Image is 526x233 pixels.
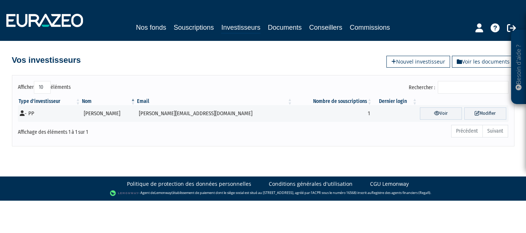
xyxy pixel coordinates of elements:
[293,105,373,122] td: 1
[386,56,450,68] a: Nouvel investisseur
[464,107,506,120] a: Modifier
[373,98,418,105] th: Dernier login : activer pour trier la colonne par ordre croissant
[293,98,373,105] th: Nombre de souscriptions : activer pour trier la colonne par ordre croissant
[418,98,508,105] th: &nbsp;
[136,98,293,105] th: Email : activer pour trier la colonne par ordre croissant
[514,34,523,101] p: Besoin d'aide ?
[81,98,136,105] th: Nom : activer pour trier la colonne par ordre d&eacute;croissant
[372,190,430,195] a: Registre des agents financiers (Regafi)
[6,14,83,27] img: 1732889491-logotype_eurazeo_blanc_rvb.png
[7,190,519,197] div: - Agent de (établissement de paiement dont le siège social est situé au [STREET_ADDRESS], agréé p...
[438,81,509,94] input: Rechercher :
[268,22,302,33] a: Documents
[18,105,81,122] td: - PP
[18,124,216,136] div: Affichage des éléments 1 à 1 sur 1
[309,22,342,33] a: Conseillers
[420,107,462,120] a: Voir
[221,22,260,34] a: Investisseurs
[18,98,81,105] th: Type d'investisseur : activer pour trier la colonne par ordre croissant
[154,190,172,195] a: Lemonway
[12,56,81,65] h4: Vos investisseurs
[110,190,138,197] img: logo-lemonway.png
[34,81,51,94] select: Afficheréléments
[18,81,71,94] label: Afficher éléments
[269,180,353,188] a: Conditions générales d'utilisation
[173,22,214,33] a: Souscriptions
[136,22,166,33] a: Nos fonds
[409,81,509,94] label: Rechercher :
[127,180,251,188] a: Politique de protection des données personnelles
[350,22,390,33] a: Commissions
[136,105,293,122] td: [PERSON_NAME][EMAIL_ADDRESS][DOMAIN_NAME]
[81,105,136,122] td: [PERSON_NAME]
[370,180,409,188] a: CGU Lemonway
[452,56,514,68] a: Voir les documents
